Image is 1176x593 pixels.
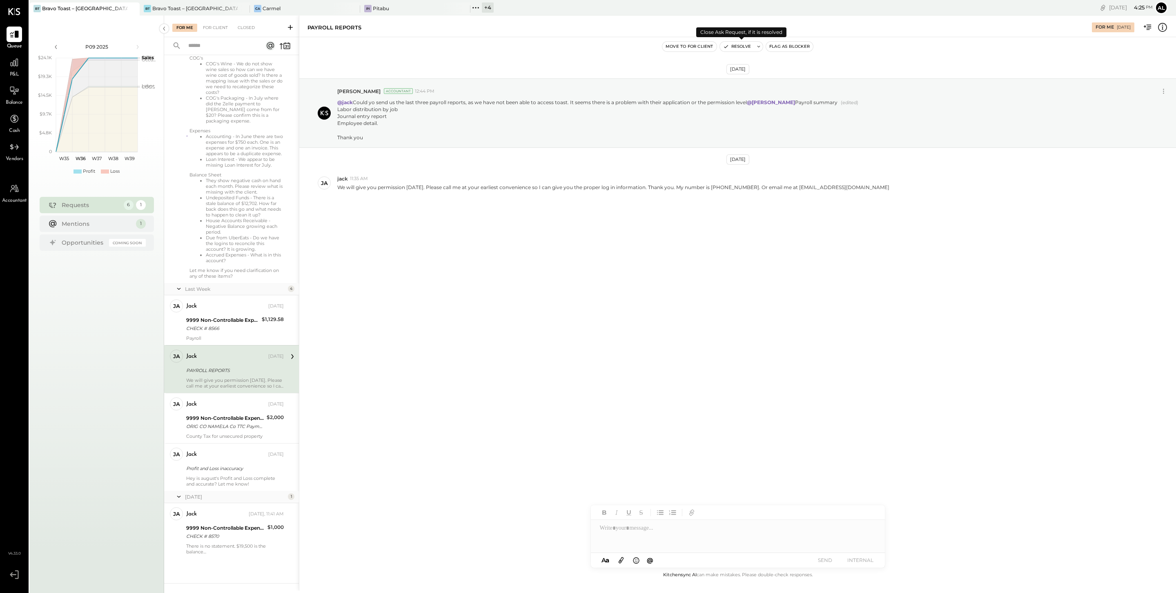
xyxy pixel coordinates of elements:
button: Ordered List [667,507,678,518]
text: Occu... [142,57,156,62]
div: ja [173,302,180,310]
li: Due from UberEats - Do we have the logins to reconcile this account? It is growing. [206,235,284,252]
span: Cash [9,127,20,135]
div: Carmel [263,5,281,12]
div: Ca [254,5,261,12]
div: [DATE] [268,303,284,310]
span: a [606,556,609,564]
div: BT [33,5,41,12]
div: BT [144,5,151,12]
div: 9999 Non-Controllable Expenses:Other Income and Expenses:To Be Classified P&L [186,524,265,532]
div: Balance Sheet [189,172,284,178]
text: $9.7K [40,111,52,117]
div: CHECK # 8566 [186,324,259,332]
div: $1,000 [267,523,284,531]
div: P09 2025 [62,43,131,50]
a: Cash [0,111,28,135]
strong: @[PERSON_NAME] [747,99,795,105]
button: Unordered List [655,507,666,518]
strong: @jack [337,99,353,105]
div: There is no statement. $19,500 is the balance [186,543,284,555]
span: (edited) [841,100,858,141]
div: Close Ask Request, if it is resolved [696,27,786,37]
div: 1 [136,219,146,229]
div: Opportunities [62,239,105,247]
div: Let me know if you need clarification on any of these items? [189,268,284,279]
div: Accountant [384,88,413,94]
div: [DATE] [268,401,284,408]
p: Could yo send us the last three payroll reports, as we have not been able to access toast. It see... [337,99,837,141]
li: Accounting - In June there are two expenses for $750 each. One is an expense and one an invoice. ... [206,134,284,156]
div: 1 [136,200,146,210]
text: Labor [142,83,154,89]
li: COG's Wine - We do not show wine sales so how can we have wine cost of goods sold? Is there a map... [206,61,284,95]
button: @ [644,555,656,565]
div: County Tax for unsecured property [186,433,284,439]
div: Thank you [337,134,837,141]
button: Bold [599,507,610,518]
button: Al [1155,1,1168,14]
div: Mentions [62,220,132,228]
div: 6 [124,200,134,210]
li: Undeposited Funds - There is a stale balance of $12,702. How far back does this go and what needs... [206,195,284,218]
div: jack [186,450,197,459]
span: Accountant [2,197,27,205]
div: [DATE] [1117,25,1131,30]
text: W35 [59,156,69,161]
div: ja [173,450,180,458]
div: 1 [288,493,294,500]
div: [DATE] [268,353,284,360]
div: ja [173,510,180,518]
div: 4 [288,285,294,292]
button: Aa [599,556,612,565]
div: COG's [189,55,284,61]
span: 12:44 PM [415,88,434,95]
li: Accrued Expenses - What is in this account? [206,252,284,263]
div: [DATE] [185,493,286,500]
div: [DATE], 11:41 AM [249,511,284,517]
span: Balance [6,99,23,107]
div: $2,000 [267,413,284,421]
div: For Client [199,24,232,32]
div: Profit [83,168,95,175]
a: Balance [0,83,28,107]
button: SEND [809,555,842,566]
div: Bravo Toast – [GEOGRAPHIC_DATA] [152,5,238,12]
div: 9999 Non-Controllable Expenses:Other Income and Expenses:To Be Classified P&L [186,316,259,324]
div: ja [173,400,180,408]
div: Expenses [189,128,284,134]
span: [PERSON_NAME] [337,88,381,95]
div: jack [186,400,197,408]
div: + 4 [482,2,494,13]
div: copy link [1099,3,1107,12]
li: House Accounts Receivable - Negative Balance growing each period. [206,218,284,235]
div: PAYROLL REPORTS [307,24,361,31]
button: Strikethrough [636,507,646,518]
text: $4.8K [39,130,52,136]
li: They show negative cash on hand each month. Please review what is missing with the client. [206,178,284,195]
text: Sales [142,55,154,60]
div: Bravo Toast – [GEOGRAPHIC_DATA] [42,5,127,12]
text: $19.3K [38,74,52,79]
span: P&L [10,71,19,78]
div: Requests [62,201,120,209]
div: ja [321,179,328,187]
button: Add URL [686,507,697,518]
span: 11:35 AM [350,176,368,182]
a: Accountant [0,181,28,205]
text: $24.1K [38,55,52,60]
div: CHECK # 8570 [186,532,265,540]
div: Last Week [185,285,286,292]
div: [DATE] [1109,4,1153,11]
li: Loan Interest - We appear to be missing Loan Interest for July. [206,156,284,168]
text: W39 [124,156,134,161]
div: Closed [234,24,259,32]
div: Coming Soon [109,239,146,247]
a: Queue [0,27,28,50]
button: Underline [624,507,634,518]
div: ORIG CO NAME:LA Co TTC Paymnt ORIG ID:XXXXXX9161 DESC DATE: CO ENTRY DESCR:XXXXXX7935SEC:WEB TRAC... [186,422,264,430]
button: Resolve [720,42,754,51]
span: jack [337,175,348,182]
button: INTERNAL [844,555,877,566]
div: We will give you permission [DATE]. Please call me at your earliest convenience so I can give you... [186,377,284,389]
